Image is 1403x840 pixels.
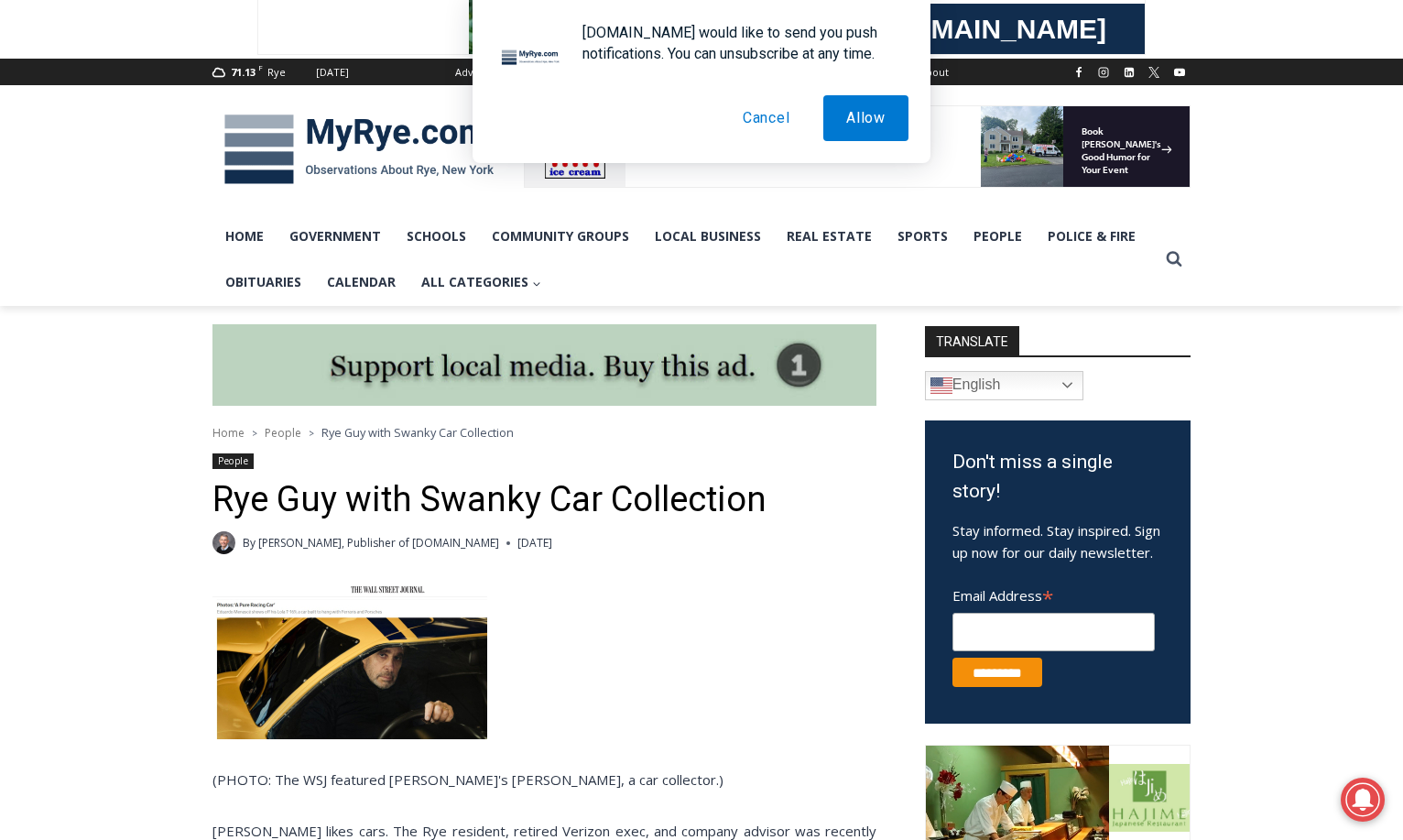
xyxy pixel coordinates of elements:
time: [DATE] [517,534,552,551]
a: People [212,453,254,469]
p: Stay informed. Stay inspired. Sign up now for our daily newsletter. [952,519,1163,563]
button: Child menu of All Categories [408,259,554,305]
a: People [265,425,301,441]
img: Eduardo Menascé Rye NY [212,584,487,739]
img: s_800_809a2aa2-bb6e-4add-8b5e-749ad0704c34.jpeg [443,1,553,83]
span: Rye Guy with Swanky Car Collection [321,424,514,441]
img: notification icon [495,22,568,95]
p: (PHOTO: The WSJ featured [PERSON_NAME]'s [PERSON_NAME], a car collector.) [212,769,876,791]
a: Community Groups [479,213,642,259]
a: Open Tues. - Sun. [PHONE_NUMBER] [1,184,184,228]
a: Home [212,213,277,259]
span: Open Tues. - Sun. [PHONE_NUMBER] [5,189,179,258]
a: Police & Fire [1035,213,1148,259]
a: Home [212,425,245,441]
button: View Search Form [1158,243,1191,276]
img: support local media, buy this ad [212,324,876,407]
span: > [309,427,314,440]
a: People [961,213,1035,259]
nav: Primary Navigation [212,213,1158,306]
a: Intern @ [DOMAIN_NAME] [440,178,887,228]
a: Local Business [642,213,774,259]
span: Intern @ [DOMAIN_NAME] [479,182,849,224]
label: Email Address [952,577,1155,610]
div: "[PERSON_NAME] and I covered the [DATE] Parade, which was a really eye opening experience as I ha... [462,1,865,178]
a: [PERSON_NAME], Publisher of [DOMAIN_NAME] [258,535,499,551]
div: [DOMAIN_NAME] would like to send you push notifications. You can unsubscribe at any time. [568,22,908,64]
div: Serving [GEOGRAPHIC_DATA] Since [DATE] [120,33,452,50]
strong: TRANSLATE [925,326,1019,355]
a: Author image [212,531,235,554]
nav: Breadcrumbs [212,423,876,442]
a: Schools [394,213,479,259]
a: Government [277,213,394,259]
a: Sports [885,213,961,259]
a: Calendar [314,259,408,305]
a: Obituaries [212,259,314,305]
span: By [243,534,256,551]
button: Cancel [720,95,813,141]
a: English [925,371,1083,400]
div: "the precise, almost orchestrated movements of cutting and assembling sushi and [PERSON_NAME] mak... [188,115,260,219]
img: en [930,375,952,397]
h1: Rye Guy with Swanky Car Collection [212,479,876,521]
h3: Don't miss a single story! [952,448,1163,506]
span: > [252,427,257,440]
button: Allow [823,95,908,141]
a: Book [PERSON_NAME]'s Good Humor for Your Event [544,5,661,83]
h4: Book [PERSON_NAME]'s Good Humor for Your Event [558,19,637,71]
a: Real Estate [774,213,885,259]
